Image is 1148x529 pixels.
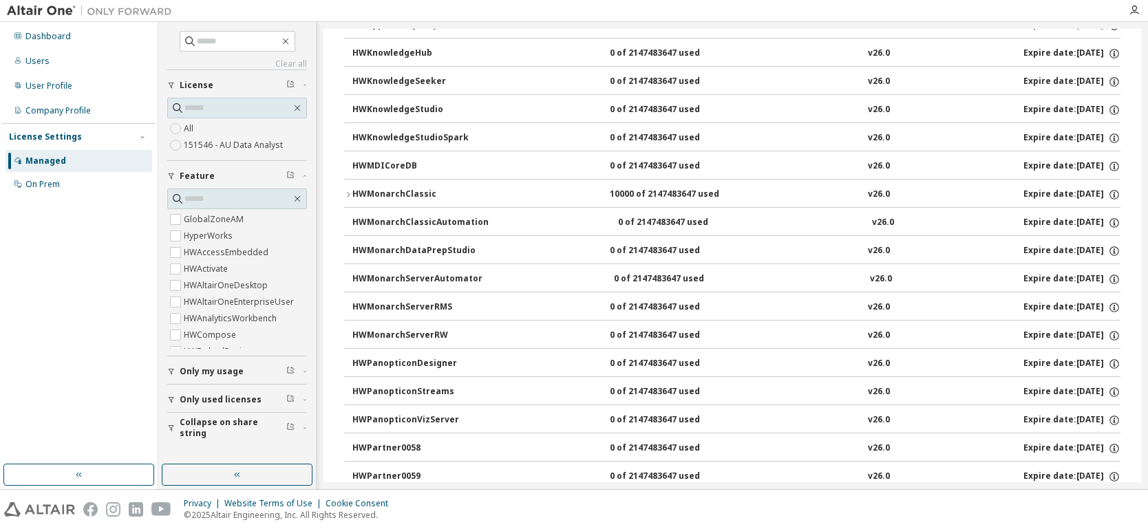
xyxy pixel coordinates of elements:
[344,180,1120,210] button: HWMonarchClassic10000 of 2147483647 usedv26.0Expire date:[DATE]
[868,358,890,370] div: v26.0
[610,104,734,116] div: 0 of 2147483647 used
[286,366,295,377] span: Clear filter
[184,343,248,360] label: HWEmbedBasic
[352,386,476,398] div: HWPanopticonStreams
[184,509,396,521] p: © 2025 Altair Engineering, Inc. All Rights Reserved.
[870,273,892,285] div: v26.0
[224,498,326,509] div: Website Terms of Use
[25,105,91,116] div: Company Profile
[1023,358,1120,370] div: Expire date: [DATE]
[610,47,734,60] div: 0 of 2147483647 used
[7,4,179,18] img: Altair One
[868,471,890,483] div: v26.0
[167,413,307,443] button: Collapse on share string
[25,179,60,190] div: On Prem
[1023,47,1120,60] div: Expire date: [DATE]
[352,132,476,144] div: HWKnowledgeStudioSpark
[618,217,742,229] div: 0 of 2147483647 used
[352,236,1120,266] button: HWMonarchDataPrepStudio0 of 2147483647 usedv26.0Expire date:[DATE]
[868,414,890,427] div: v26.0
[25,56,50,67] div: Users
[352,39,1120,69] button: HWKnowledgeHub0 of 2147483647 usedv26.0Expire date:[DATE]
[610,188,734,201] div: 10000 of 2147483647 used
[286,80,295,91] span: Clear filter
[25,31,71,42] div: Dashboard
[167,356,307,387] button: Only my usage
[352,377,1120,407] button: HWPanopticonStreams0 of 2147483647 usedv26.0Expire date:[DATE]
[1023,160,1120,173] div: Expire date: [DATE]
[352,349,1120,379] button: HWPanopticonDesigner0 of 2147483647 usedv26.0Expire date:[DATE]
[1023,217,1120,229] div: Expire date: [DATE]
[106,502,120,517] img: instagram.svg
[167,161,307,191] button: Feature
[4,502,75,517] img: altair_logo.svg
[610,471,734,483] div: 0 of 2147483647 used
[326,498,396,509] div: Cookie Consent
[610,386,734,398] div: 0 of 2147483647 used
[151,502,171,517] img: youtube.svg
[868,386,890,398] div: v26.0
[610,245,734,257] div: 0 of 2147483647 used
[610,330,734,342] div: 0 of 2147483647 used
[25,155,66,166] div: Managed
[352,471,476,483] div: HWPartner0059
[1023,386,1120,398] div: Expire date: [DATE]
[1023,273,1120,285] div: Expire date: [DATE]
[868,330,890,342] div: v26.0
[352,321,1120,351] button: HWMonarchServerRW0 of 2147483647 usedv26.0Expire date:[DATE]
[868,47,890,60] div: v26.0
[184,277,270,294] label: HWAltairOneDesktop
[868,132,890,144] div: v26.0
[352,273,482,285] div: HWMonarchServerAutomator
[610,442,734,455] div: 0 of 2147483647 used
[352,123,1120,153] button: HWKnowledgeStudioSpark0 of 2147483647 usedv26.0Expire date:[DATE]
[352,47,476,60] div: HWKnowledgeHub
[352,188,476,201] div: HWMonarchClassic
[352,245,476,257] div: HWMonarchDataPrepStudio
[180,417,286,439] span: Collapse on share string
[352,442,476,455] div: HWPartner0058
[352,462,1120,492] button: HWPartner00590 of 2147483647 usedv26.0Expire date:[DATE]
[610,160,734,173] div: 0 of 2147483647 used
[184,498,224,509] div: Privacy
[610,76,734,88] div: 0 of 2147483647 used
[167,385,307,415] button: Only used licenses
[83,502,98,517] img: facebook.svg
[1023,442,1120,455] div: Expire date: [DATE]
[868,301,890,314] div: v26.0
[129,502,143,517] img: linkedin.svg
[352,151,1120,182] button: HWMDICoreDB0 of 2147483647 usedv26.0Expire date:[DATE]
[180,366,244,377] span: Only my usage
[868,188,890,201] div: v26.0
[352,76,476,88] div: HWKnowledgeSeeker
[610,132,734,144] div: 0 of 2147483647 used
[184,261,231,277] label: HWActivate
[1023,301,1120,314] div: Expire date: [DATE]
[352,160,476,173] div: HWMDICoreDB
[610,301,734,314] div: 0 of 2147483647 used
[167,58,307,69] a: Clear all
[180,394,262,405] span: Only used licenses
[1023,132,1120,144] div: Expire date: [DATE]
[868,160,890,173] div: v26.0
[184,137,286,153] label: 151546 - AU Data Analyst
[352,433,1120,464] button: HWPartner00580 of 2147483647 usedv26.0Expire date:[DATE]
[352,208,1120,238] button: HWMonarchClassicAutomation0 of 2147483647 usedv26.0Expire date:[DATE]
[1023,245,1120,257] div: Expire date: [DATE]
[352,301,476,314] div: HWMonarchServerRMS
[25,80,72,91] div: User Profile
[1023,330,1120,342] div: Expire date: [DATE]
[180,80,213,91] span: License
[352,217,489,229] div: HWMonarchClassicAutomation
[352,104,476,116] div: HWKnowledgeStudio
[610,414,734,427] div: 0 of 2147483647 used
[286,422,295,433] span: Clear filter
[180,171,215,182] span: Feature
[868,76,890,88] div: v26.0
[352,95,1120,125] button: HWKnowledgeStudio0 of 2147483647 usedv26.0Expire date:[DATE]
[184,294,297,310] label: HWAltairOneEnterpriseUser
[286,171,295,182] span: Clear filter
[184,120,196,137] label: All
[352,414,476,427] div: HWPanopticonVizServer
[352,330,476,342] div: HWMonarchServerRW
